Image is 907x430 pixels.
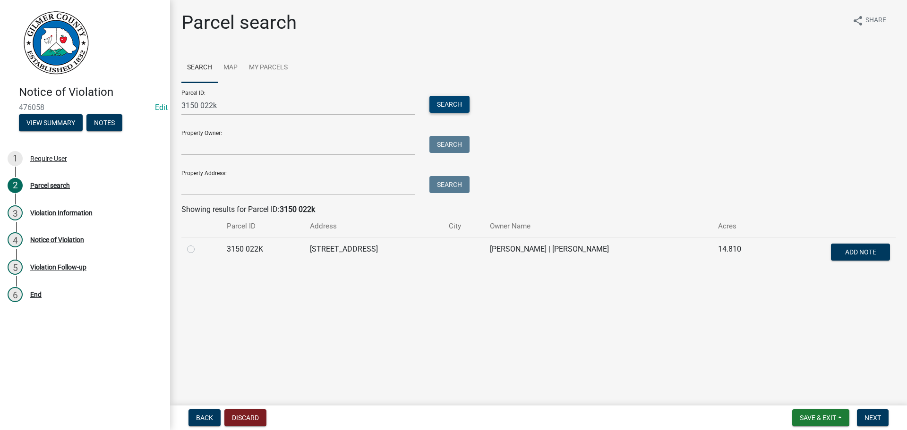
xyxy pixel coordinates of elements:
[181,11,297,34] h1: Parcel search
[429,176,470,193] button: Search
[30,210,93,216] div: Violation Information
[30,264,86,270] div: Violation Follow-up
[196,414,213,422] span: Back
[8,260,23,275] div: 5
[19,85,163,99] h4: Notice of Violation
[443,215,484,237] th: City
[224,409,266,426] button: Discard
[8,151,23,166] div: 1
[484,215,712,237] th: Owner Name
[864,414,881,422] span: Next
[8,287,23,302] div: 6
[30,291,42,298] div: End
[304,215,443,237] th: Address
[865,15,886,26] span: Share
[19,10,90,76] img: Gilmer County, Georgia
[484,237,712,269] td: [PERSON_NAME] | [PERSON_NAME]
[221,215,305,237] th: Parcel ID
[429,136,470,153] button: Search
[243,53,293,83] a: My Parcels
[8,232,23,247] div: 4
[30,182,70,189] div: Parcel search
[86,119,122,127] wm-modal-confirm: Notes
[30,155,67,162] div: Require User
[304,237,443,269] td: [STREET_ADDRESS]
[8,205,23,220] div: 3
[19,114,83,131] button: View Summary
[280,205,315,214] strong: 3150 022k
[181,53,218,83] a: Search
[19,119,83,127] wm-modal-confirm: Summary
[857,409,889,426] button: Next
[845,248,876,255] span: Add Note
[155,103,168,112] wm-modal-confirm: Edit Application Number
[845,11,894,30] button: shareShare
[218,53,243,83] a: Map
[800,414,836,422] span: Save & Exit
[792,409,849,426] button: Save & Exit
[429,96,470,113] button: Search
[188,409,221,426] button: Back
[852,15,864,26] i: share
[831,244,890,261] button: Add Note
[8,178,23,193] div: 2
[19,103,151,112] span: 476058
[30,236,84,243] div: Notice of Violation
[712,237,773,269] td: 14.810
[221,237,305,269] td: 3150 022K
[181,204,896,215] div: Showing results for Parcel ID:
[712,215,773,237] th: Acres
[86,114,122,131] button: Notes
[155,103,168,112] a: Edit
